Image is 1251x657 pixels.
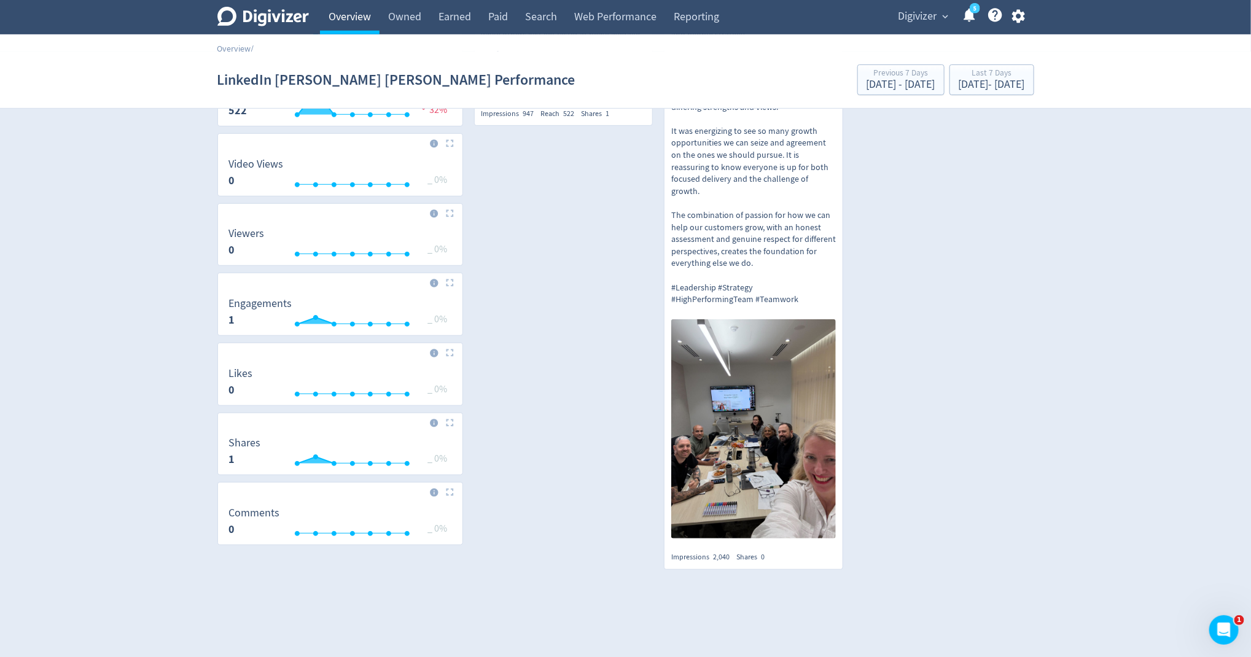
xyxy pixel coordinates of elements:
[229,313,235,327] strong: 1
[229,227,265,241] dt: Viewers
[229,436,261,450] dt: Shares
[523,109,534,119] span: 947
[229,506,280,520] dt: Comments
[959,69,1025,79] div: Last 7 Days
[223,298,458,330] svg: Engagements 1
[217,60,575,99] h1: LinkedIn [PERSON_NAME] [PERSON_NAME] Performance
[867,69,935,79] div: Previous 7 Days
[428,453,448,465] span: _ 0%
[229,103,247,118] strong: 522
[428,243,448,255] span: _ 0%
[949,64,1034,95] button: Last 7 Days[DATE]- [DATE]
[446,209,454,217] img: Placeholder
[223,507,458,540] svg: Comments 0
[671,319,836,538] img: https://media.cf.digivizer.com/images/linkedin-1455007-urn:li:share:7379644176776421376-7f79c7330...
[940,11,951,22] span: expand_more
[446,139,454,147] img: Placeholder
[713,552,730,562] span: 2,040
[970,3,980,14] a: 5
[229,383,235,397] strong: 0
[973,4,976,13] text: 5
[446,419,454,427] img: Placeholder
[229,452,235,467] strong: 1
[428,523,448,535] span: _ 0%
[671,552,736,562] div: Impressions
[857,64,945,95] button: Previous 7 Days[DATE] - [DATE]
[229,173,235,188] strong: 0
[428,174,448,186] span: _ 0%
[541,109,582,119] div: Reach
[229,367,253,381] dt: Likes
[229,157,284,171] dt: Video Views
[564,109,575,119] span: 522
[867,79,935,90] div: [DATE] - [DATE]
[446,349,454,357] img: Placeholder
[446,488,454,496] img: Placeholder
[736,552,771,562] div: Shares
[1209,615,1239,645] iframe: Intercom live chat
[894,7,952,26] button: Digivizer
[217,43,251,54] a: Overview
[959,79,1025,90] div: [DATE] - [DATE]
[446,279,454,287] img: Placeholder
[761,552,765,562] span: 0
[481,109,541,119] div: Impressions
[223,437,458,470] svg: Shares 1
[418,104,448,116] span: 32%
[223,368,458,400] svg: Likes 0
[223,158,458,191] svg: Video Views 0
[1234,615,1244,625] span: 1
[428,313,448,325] span: _ 0%
[428,383,448,395] span: _ 0%
[898,7,937,26] span: Digivizer
[606,109,610,119] span: 1
[229,243,235,257] strong: 0
[229,522,235,537] strong: 0
[251,43,254,54] span: /
[582,109,617,119] div: Shares
[223,228,458,260] svg: Viewers 0
[229,297,292,311] dt: Engagements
